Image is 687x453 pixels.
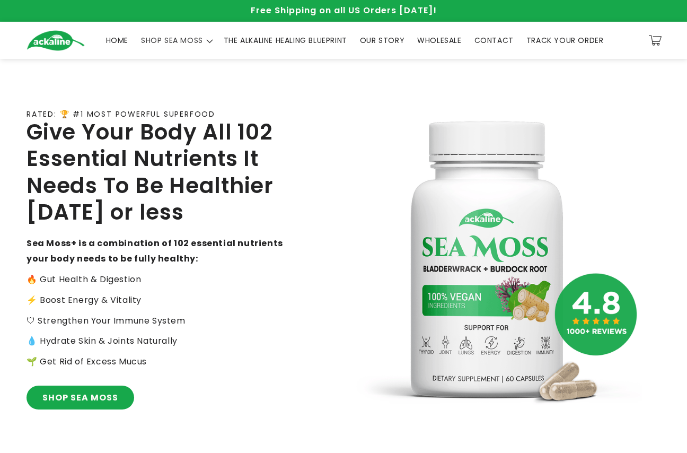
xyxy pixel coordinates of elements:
[27,237,283,265] strong: Sea Moss+ is a combination of 102 essential nutrients your body needs to be fully healthy:
[217,29,354,51] a: THE ALKALINE HEALING BLUEPRINT
[354,29,411,51] a: OUR STORY
[27,272,306,288] p: 🔥 Gut Health & Digestion
[27,110,215,119] p: RATED: 🏆 #1 MOST POWERFUL SUPERFOOD
[27,313,306,329] p: 🛡 Strengthen Your Immune System
[520,29,610,51] a: TRACK YOUR ORDER
[27,386,134,410] a: SHOP SEA MOSS
[27,30,85,51] img: Ackaline
[224,36,347,45] span: THE ALKALINE HEALING BLUEPRINT
[411,29,468,51] a: WHOLESALE
[141,36,203,45] span: SHOP SEA MOSS
[417,36,461,45] span: WHOLESALE
[135,29,217,51] summary: SHOP SEA MOSS
[100,29,135,51] a: HOME
[360,36,404,45] span: OUR STORY
[27,293,306,308] p: ⚡️ Boost Energy & Vitality
[27,119,306,226] h2: Give Your Body All 102 Essential Nutrients It Needs To Be Healthier [DATE] or less
[526,36,604,45] span: TRACK YOUR ORDER
[27,334,306,349] p: 💧 Hydrate Skin & Joints Naturally
[468,29,520,51] a: CONTACT
[27,354,306,370] p: 🌱 Get Rid of Excess Mucus
[106,36,128,45] span: HOME
[474,36,514,45] span: CONTACT
[251,4,437,16] span: Free Shipping on all US Orders [DATE]!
